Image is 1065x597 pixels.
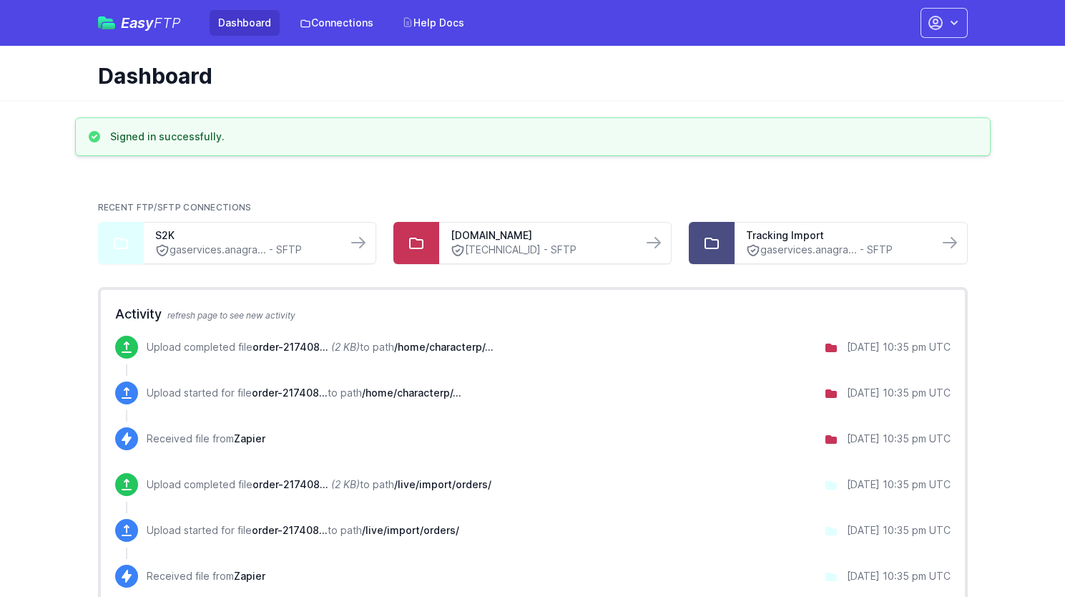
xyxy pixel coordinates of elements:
[147,432,265,446] p: Received file from
[847,432,951,446] div: [DATE] 10:35 pm UTC
[746,228,926,243] a: Tracking Import
[847,523,951,538] div: [DATE] 10:35 pm UTC
[393,10,473,36] a: Help Docs
[331,478,360,490] i: (2 KB)
[147,386,461,400] p: Upload started for file to path
[451,228,631,243] a: [DOMAIN_NAME]
[98,16,181,30] a: EasyFTP
[746,243,926,258] a: gaservices.anagra... - SFTP
[234,570,265,582] span: Zapier
[291,10,382,36] a: Connections
[147,523,459,538] p: Upload started for file to path
[847,477,951,492] div: [DATE] 10:35 pm UTC
[155,228,335,243] a: S2K
[167,310,295,321] span: refresh page to see new activity
[451,243,631,258] a: [TECHNICAL_ID] - SFTP
[847,569,951,583] div: [DATE] 10:35 pm UTC
[98,16,115,29] img: easyftp_logo.png
[252,478,328,490] span: order-217408-2025-10-06-22.35.10.xml
[147,477,491,492] p: Upload completed file to path
[147,569,265,583] p: Received file from
[394,341,494,353] span: /home/characterp/public_html/wp-content/uploads/wpallexport/exports/sent/
[147,340,494,354] p: Upload completed file to path
[252,524,328,536] span: order-217408-2025-10-06-22.35.10.xml
[121,16,181,30] span: Easy
[847,340,951,354] div: [DATE] 10:35 pm UTC
[154,14,181,31] span: FTP
[110,130,225,144] h3: Signed in successfully.
[115,304,951,324] h2: Activity
[210,10,280,36] a: Dashboard
[252,387,328,399] span: order-217408-2025-10-06-22.35.10.xml.sent
[98,202,968,213] h2: Recent FTP/SFTP Connections
[252,341,328,353] span: order-217408-2025-10-06-22.35.10.xml.sent
[155,243,335,258] a: gaservices.anagra... - SFTP
[362,524,459,536] span: /live/import/orders/
[98,63,956,89] h1: Dashboard
[847,386,951,400] div: [DATE] 10:35 pm UTC
[362,387,461,399] span: /home/characterp/public_html/wp-content/uploads/wpallexport/exports/sent/
[234,432,265,445] span: Zapier
[394,478,491,490] span: /live/import/orders/
[331,341,360,353] i: (2 KB)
